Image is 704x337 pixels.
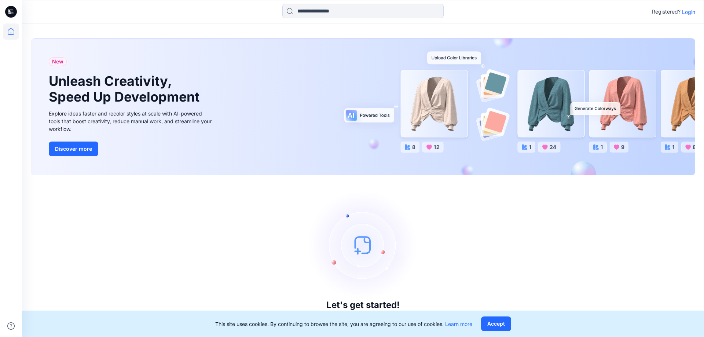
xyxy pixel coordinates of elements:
p: This site uses cookies. By continuing to browse the site, you are agreeing to our use of cookies. [215,320,472,328]
a: Learn more [445,321,472,327]
div: Explore ideas faster and recolor styles at scale with AI-powered tools that boost creativity, red... [49,110,214,133]
img: empty-state-image.svg [308,190,418,300]
button: Accept [481,316,511,331]
p: Registered? [652,7,681,16]
h1: Unleash Creativity, Speed Up Development [49,73,203,105]
p: Login [682,8,695,16]
h3: Let's get started! [326,300,400,310]
a: Discover more [49,142,214,156]
span: New [52,57,63,66]
button: Discover more [49,142,98,156]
